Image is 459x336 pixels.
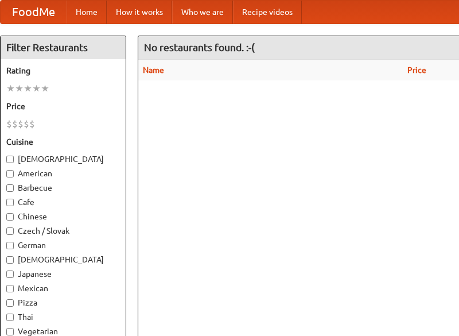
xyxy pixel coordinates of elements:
h5: Rating [6,65,120,76]
label: [DEMOGRAPHIC_DATA] [6,153,120,165]
input: Cafe [6,199,14,206]
input: Thai [6,314,14,321]
a: Who we are [172,1,233,24]
a: Recipe videos [233,1,302,24]
input: American [6,170,14,177]
input: Czech / Slovak [6,227,14,235]
h5: Price [6,101,120,112]
label: American [6,168,120,179]
label: Cafe [6,196,120,208]
input: Chinese [6,213,14,221]
a: FoodMe [1,1,67,24]
li: ★ [32,82,41,95]
input: [DEMOGRAPHIC_DATA] [6,156,14,163]
h5: Cuisine [6,136,120,148]
label: German [6,240,120,251]
label: Japanese [6,268,120,280]
li: ★ [15,82,24,95]
li: $ [18,118,24,130]
label: Barbecue [6,182,120,194]
label: Pizza [6,297,120,308]
input: Mexican [6,285,14,292]
li: ★ [41,82,49,95]
label: Chinese [6,211,120,222]
input: Barbecue [6,184,14,192]
input: Vegetarian [6,328,14,335]
ng-pluralize: No restaurants found. :-( [144,42,255,53]
input: Japanese [6,271,14,278]
input: Pizza [6,299,14,307]
a: How it works [107,1,172,24]
a: Name [143,65,164,75]
input: German [6,242,14,249]
a: Price [407,65,426,75]
label: Czech / Slovak [6,225,120,237]
label: Mexican [6,283,120,294]
li: $ [12,118,18,130]
li: $ [29,118,35,130]
li: $ [6,118,12,130]
li: $ [24,118,29,130]
li: ★ [24,82,32,95]
li: ★ [6,82,15,95]
label: [DEMOGRAPHIC_DATA] [6,254,120,265]
input: [DEMOGRAPHIC_DATA] [6,256,14,264]
a: Home [67,1,107,24]
label: Thai [6,311,120,323]
h4: Filter Restaurants [1,36,126,59]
